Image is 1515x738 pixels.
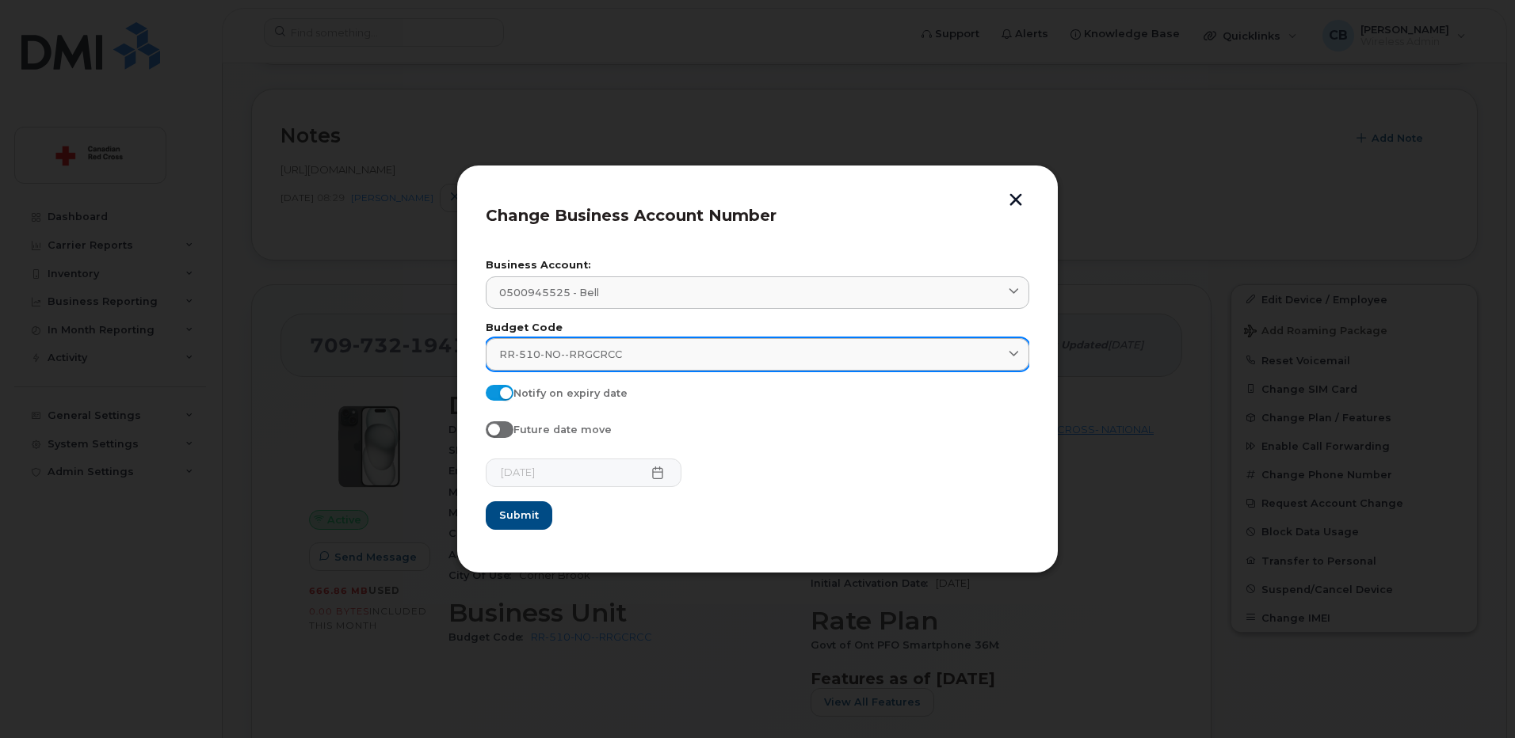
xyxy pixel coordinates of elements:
span: Future date move [513,424,612,436]
span: Submit [499,508,539,523]
button: Submit [486,501,552,530]
label: Business Account: [486,261,1029,271]
a: 0500945525 - Bell [486,276,1029,309]
span: 0500945525 - Bell [499,285,599,300]
label: Budget Code [486,323,1029,333]
span: Change Business Account Number [486,206,777,225]
a: RR-510-NO--RRGCRCC [486,338,1029,371]
input: Future date move [486,421,498,434]
span: Notify on expiry date [513,387,628,399]
span: RR-510-NO--RRGCRCC [499,347,622,362]
input: Notify on expiry date [486,385,498,398]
